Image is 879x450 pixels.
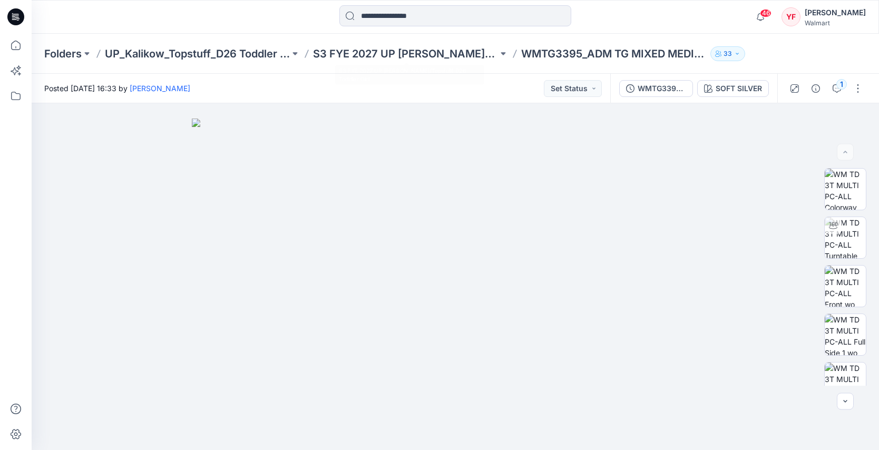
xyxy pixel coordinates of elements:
a: S3 FYE 2027 UP [PERSON_NAME]/Topstuff D26 Toddler Girl [313,46,498,61]
img: eyJhbGciOiJIUzI1NiIsImtpZCI6IjAiLCJzbHQiOiJzZXMiLCJ0eXAiOiJKV1QifQ.eyJkYXRhIjp7InR5cGUiOiJzdG9yYW... [192,119,719,450]
img: WM TD 3T MULTI PC-ALL Turntable with Avatar [825,217,866,258]
button: WMTG3395_ADM TG MIXED MEDIA DRESS update 9.16 [619,80,693,97]
p: WMTG3395_ADM TG MIXED MEDIA DRESS [521,46,706,61]
div: WMTG3395_ADM TG MIXED MEDIA DRESS update 9.16 [638,83,686,94]
a: UP_Kalikow_Topstuff_D26 Toddler Girls_Dresses & Sets [105,46,290,61]
span: Posted [DATE] 16:33 by [44,83,190,94]
button: SOFT SILVER [697,80,769,97]
div: [PERSON_NAME] [805,6,866,19]
button: 33 [710,46,745,61]
div: YF [782,7,800,26]
p: 33 [724,48,732,60]
img: WM TD 3T MULTI PC-ALL Back wo Avatar [825,363,866,404]
span: 46 [760,9,771,17]
button: Details [807,80,824,97]
a: [PERSON_NAME] [130,84,190,93]
div: SOFT SILVER [716,83,762,94]
div: 1 [836,79,847,90]
img: WM TD 3T MULTI PC-ALL Colorway wo Avatar [825,169,866,210]
button: 1 [828,80,845,97]
img: WM TD 3T MULTI PC-ALL Front wo Avatar [825,266,866,307]
img: WM TD 3T MULTI PC-ALL Full Side 1 wo Avatar [825,314,866,355]
div: Walmart [805,19,866,27]
a: Folders [44,46,82,61]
